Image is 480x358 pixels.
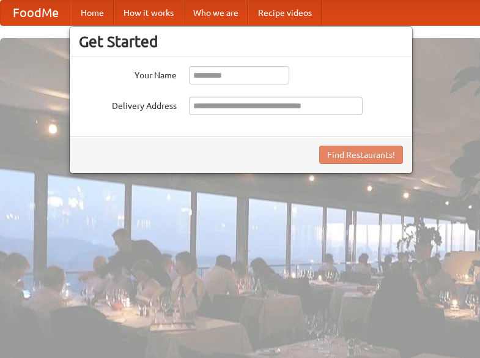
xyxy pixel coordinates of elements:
[114,1,183,25] a: How it works
[79,66,177,81] label: Your Name
[71,1,114,25] a: Home
[319,146,403,164] button: Find Restaurants!
[248,1,322,25] a: Recipe videos
[79,32,403,51] h3: Get Started
[183,1,248,25] a: Who we are
[1,1,71,25] a: FoodMe
[79,97,177,112] label: Delivery Address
